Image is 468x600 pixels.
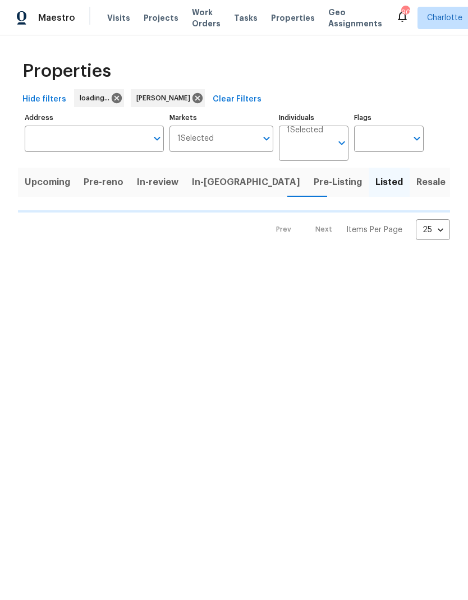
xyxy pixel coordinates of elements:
span: Tasks [234,14,258,22]
button: Open [149,131,165,146]
button: Hide filters [18,89,71,110]
span: Projects [144,12,178,24]
span: loading... [80,93,114,104]
span: Pre-reno [84,174,123,190]
span: Geo Assignments [328,7,382,29]
span: Properties [271,12,315,24]
p: Items Per Page [346,224,402,236]
label: Markets [169,114,274,121]
button: Open [334,135,350,151]
span: Maestro [38,12,75,24]
div: 25 [416,215,450,244]
span: Visits [107,12,130,24]
span: 1 Selected [177,134,214,144]
span: Listed [375,174,403,190]
span: Properties [22,66,111,77]
div: [PERSON_NAME] [131,89,205,107]
div: loading... [74,89,124,107]
span: In-[GEOGRAPHIC_DATA] [192,174,300,190]
span: Clear Filters [213,93,261,107]
span: Upcoming [25,174,70,190]
span: Pre-Listing [314,174,362,190]
nav: Pagination Navigation [265,219,450,240]
span: Resale [416,174,446,190]
button: Clear Filters [208,89,266,110]
button: Open [409,131,425,146]
span: Work Orders [192,7,221,29]
button: Open [259,131,274,146]
span: Hide filters [22,93,66,107]
span: Charlotte [427,12,462,24]
span: [PERSON_NAME] [136,93,195,104]
span: In-review [137,174,178,190]
div: 90 [401,7,409,18]
label: Individuals [279,114,348,121]
span: 1 Selected [287,126,323,135]
label: Address [25,114,164,121]
label: Flags [354,114,424,121]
